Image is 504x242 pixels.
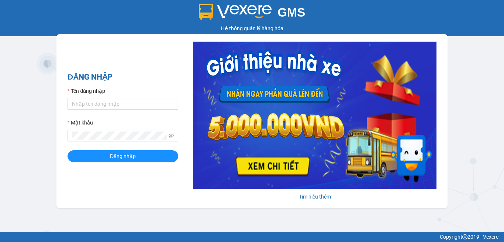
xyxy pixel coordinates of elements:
[110,152,136,160] span: Đăng nhập
[68,71,178,83] h2: ĐĂNG NHẬP
[277,6,305,19] span: GMS
[72,131,167,140] input: Mật khẩu
[199,11,305,17] a: GMS
[6,233,498,241] div: Copyright 2019 - Vexere
[462,234,467,239] span: copyright
[68,150,178,162] button: Đăng nhập
[68,119,93,127] label: Mật khẩu
[68,87,105,95] label: Tên đăng nhập
[68,98,178,110] input: Tên đăng nhập
[193,193,436,201] div: Tìm hiểu thêm
[193,42,436,189] img: banner-0
[169,133,174,138] span: eye-invisible
[2,24,502,32] div: Hệ thống quản lý hàng hóa
[199,4,272,20] img: logo 2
